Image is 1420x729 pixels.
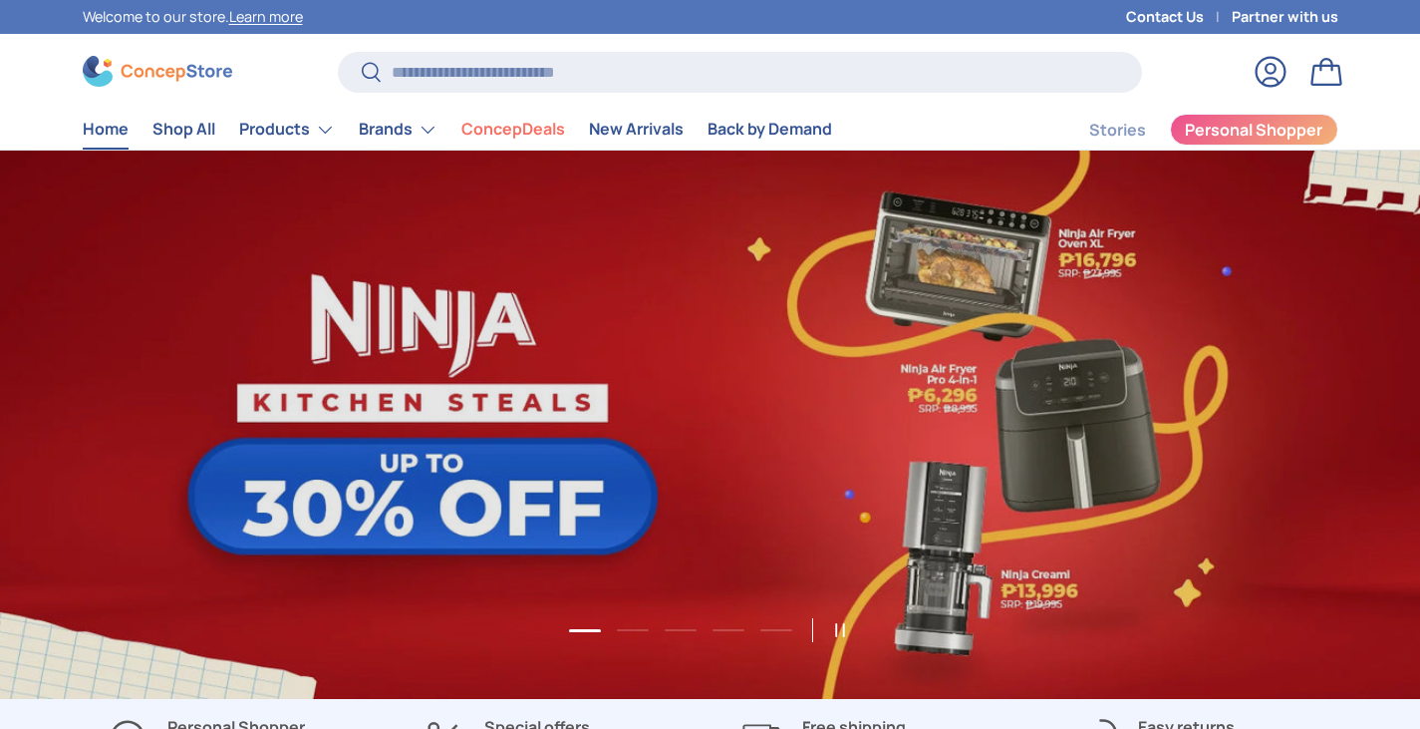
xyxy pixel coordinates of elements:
p: Welcome to our store. [83,6,303,28]
nav: Secondary [1041,110,1338,150]
a: New Arrivals [589,110,684,149]
nav: Primary [83,110,832,150]
a: ConcepDeals [461,110,565,149]
a: Personal Shopper [1170,114,1338,146]
a: Learn more [229,7,303,26]
img: ConcepStore [83,56,232,87]
a: Contact Us [1126,6,1232,28]
summary: Products [227,110,347,150]
a: Back by Demand [708,110,832,149]
a: Partner with us [1232,6,1338,28]
a: Home [83,110,129,149]
a: Stories [1089,111,1146,150]
a: Products [239,110,335,150]
a: Brands [359,110,437,150]
span: Personal Shopper [1185,122,1322,138]
a: Shop All [152,110,215,149]
summary: Brands [347,110,449,150]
